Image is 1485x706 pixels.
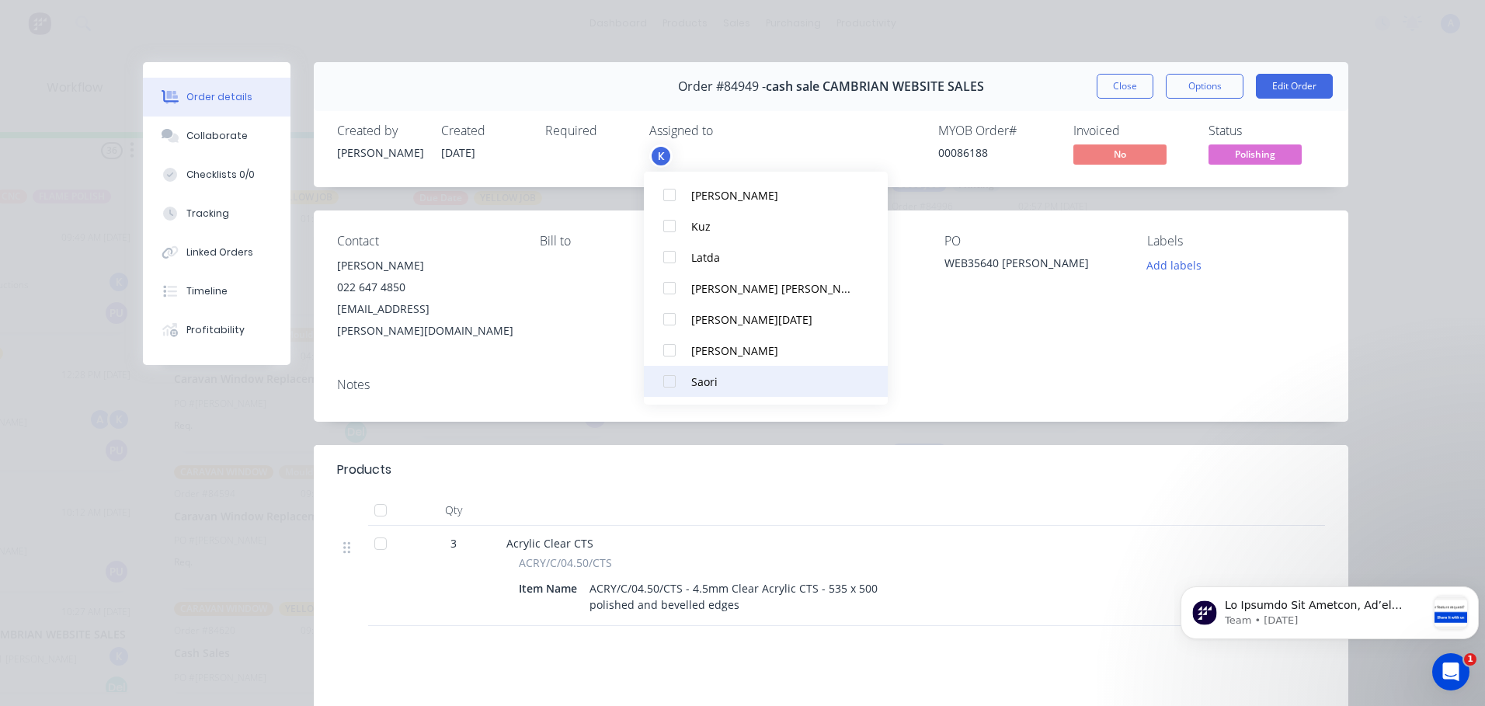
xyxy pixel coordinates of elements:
span: Order #84949 - [678,79,766,94]
button: [PERSON_NAME] [644,335,888,366]
div: 022 647 4850 [337,276,515,298]
span: 1 [1464,653,1476,666]
div: [PERSON_NAME] [337,144,423,161]
div: Timeline [186,284,228,298]
div: Linked Orders [186,245,253,259]
span: 3 [450,535,457,551]
div: WEB35640 [PERSON_NAME] [944,255,1122,276]
button: Latda [644,242,888,273]
div: Assigned to [649,123,805,138]
button: Tracking [143,194,290,233]
button: K [649,144,673,168]
div: Required [545,123,631,138]
div: Contact [337,234,515,249]
div: Invoiced [1073,123,1190,138]
div: Collaborate [186,129,248,143]
button: Close [1097,74,1153,99]
div: Checklists 0/0 [186,168,255,182]
div: Notes [337,377,1325,392]
div: Created by [337,123,423,138]
p: Message from Team, sent 2w ago [50,58,252,72]
div: Latda [691,249,855,266]
button: Edit Order [1256,74,1333,99]
div: [PERSON_NAME]022 647 4850[EMAIL_ADDRESS][PERSON_NAME][DOMAIN_NAME] [337,255,515,342]
button: [PERSON_NAME] [PERSON_NAME] [644,273,888,304]
div: [PERSON_NAME] [337,255,515,276]
button: Checklists 0/0 [143,155,290,194]
div: Tracking [186,207,229,221]
div: Saori [691,374,855,390]
span: cash sale CAMBRIAN WEBSITE SALES [766,79,984,94]
button: Profitability [143,311,290,350]
div: Item Name [519,577,583,600]
div: MYOB Order # [938,123,1055,138]
div: Created [441,123,527,138]
div: Order details [186,90,252,104]
span: [DATE] [441,145,475,160]
div: Labels [1147,234,1325,249]
button: Polishing [1209,144,1302,168]
div: Status [1209,123,1325,138]
iframe: Intercom notifications message [1174,555,1485,664]
div: Qty [407,495,500,526]
button: [PERSON_NAME][DATE] [644,304,888,335]
button: Saori [644,366,888,397]
button: Timeline [143,272,290,311]
button: [PERSON_NAME] [644,179,888,210]
div: [PERSON_NAME] [691,187,855,203]
div: [PERSON_NAME] [PERSON_NAME] [691,280,855,297]
button: Add labels [1139,255,1210,276]
div: [PERSON_NAME][DATE] [691,311,855,328]
div: PO [944,234,1122,249]
button: Collaborate [143,117,290,155]
iframe: Intercom live chat [1432,653,1469,690]
span: No [1073,144,1167,164]
div: ACRY/C/04.50/CTS - 4.5mm Clear Acrylic CTS - 535 x 500 polished and bevelled edges [583,577,884,616]
div: Kuz [691,218,855,235]
span: Acrylic Clear CTS [506,536,593,551]
div: Products [337,461,391,479]
div: [EMAIL_ADDRESS][PERSON_NAME][DOMAIN_NAME] [337,298,515,342]
button: Options [1166,74,1243,99]
button: Linked Orders [143,233,290,272]
div: [PERSON_NAME] [691,343,855,359]
div: Bill to [540,234,718,249]
span: ACRY/C/04.50/CTS [519,555,612,571]
div: 00086188 [938,144,1055,161]
button: Kuz [644,210,888,242]
div: Profitability [186,323,245,337]
button: Order details [143,78,290,117]
span: Polishing [1209,144,1302,164]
